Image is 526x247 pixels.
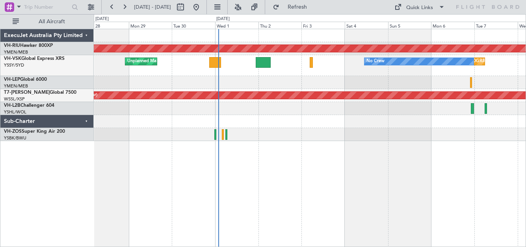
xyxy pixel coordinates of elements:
a: YMEN/MEB [4,83,28,89]
div: Quick Links [406,4,433,12]
span: VH-LEP [4,77,20,82]
a: YSSY/SYD [4,62,24,68]
a: VH-L2BChallenger 604 [4,103,54,108]
div: Unplanned Maint Sydney ([PERSON_NAME] Intl) [127,56,224,67]
a: YSHL/WOL [4,109,26,115]
div: Mon 6 [431,22,474,29]
div: Wed 1 [215,22,258,29]
span: VH-L2B [4,103,20,108]
div: Sun 5 [388,22,431,29]
div: [DATE] [95,16,109,22]
div: Fri 3 [301,22,345,29]
a: VH-LEPGlobal 6000 [4,77,47,82]
div: No Crew [366,56,385,67]
span: VH-VSK [4,56,21,61]
span: T7-[PERSON_NAME] [4,90,50,95]
div: Sun 28 [85,22,129,29]
button: Quick Links [390,1,449,13]
span: Refresh [281,4,314,10]
div: Tue 30 [172,22,215,29]
span: VH-ZOS [4,129,22,134]
span: [DATE] - [DATE] [134,4,171,11]
div: Sat 4 [345,22,388,29]
button: All Aircraft [9,15,85,28]
a: VH-RIUHawker 800XP [4,43,53,48]
a: YMEN/MEB [4,49,28,55]
input: Trip Number [24,1,69,13]
span: VH-RIU [4,43,20,48]
div: Mon 29 [129,22,172,29]
a: YSBK/BWU [4,135,26,141]
button: Refresh [269,1,316,13]
div: [DATE] [216,16,230,22]
a: VH-VSKGlobal Express XRS [4,56,65,61]
div: Tue 7 [474,22,518,29]
a: WSSL/XSP [4,96,25,102]
a: T7-[PERSON_NAME]Global 7500 [4,90,76,95]
span: All Aircraft [20,19,83,24]
div: Thu 2 [258,22,302,29]
a: VH-ZOSSuper King Air 200 [4,129,65,134]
